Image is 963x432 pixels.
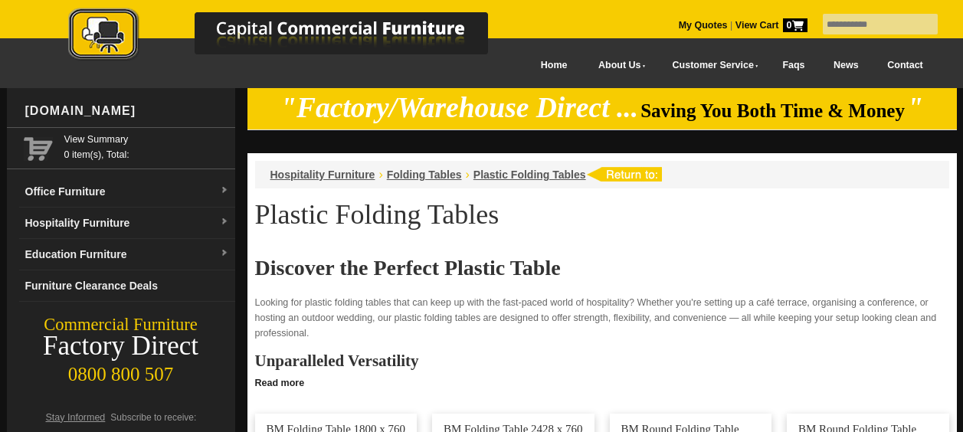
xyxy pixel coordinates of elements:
[19,208,235,239] a: Hospitality Furnituredropdown
[19,176,235,208] a: Office Furnituredropdown
[255,295,949,341] p: Looking for plastic folding tables that can keep up with the fast-paced world of hospitality? Whe...
[255,352,419,370] strong: Unparalleled Versatility
[735,20,807,31] strong: View Cart
[7,314,235,335] div: Commercial Furniture
[783,18,807,32] span: 0
[640,100,905,121] span: Saving You Both Time & Money
[270,169,375,181] a: Hospitality Furniture
[19,270,235,302] a: Furniture Clearance Deals
[247,371,957,391] a: Click to read more
[220,186,229,195] img: dropdown
[64,132,229,160] span: 0 item(s), Total:
[907,92,923,123] em: "
[220,249,229,258] img: dropdown
[26,8,562,64] img: Capital Commercial Furniture Logo
[7,356,235,385] div: 0800 800 507
[387,169,462,181] a: Folding Tables
[7,335,235,357] div: Factory Direct
[46,412,106,423] span: Stay Informed
[19,239,235,270] a: Education Furnituredropdown
[465,167,469,182] li: ›
[732,20,807,31] a: View Cart0
[26,8,562,68] a: Capital Commercial Furniture Logo
[255,200,949,229] h1: Plastic Folding Tables
[378,167,382,182] li: ›
[64,132,229,147] a: View Summary
[581,48,655,83] a: About Us
[473,169,586,181] a: Plastic Folding Tables
[873,48,937,83] a: Contact
[586,167,662,182] img: return to
[220,218,229,227] img: dropdown
[255,256,561,280] strong: Discover the Perfect Plastic Table
[110,412,196,423] span: Subscribe to receive:
[19,88,235,134] div: [DOMAIN_NAME]
[679,20,728,31] a: My Quotes
[655,48,768,83] a: Customer Service
[819,48,873,83] a: News
[280,92,638,123] em: "Factory/Warehouse Direct ...
[768,48,820,83] a: Faqs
